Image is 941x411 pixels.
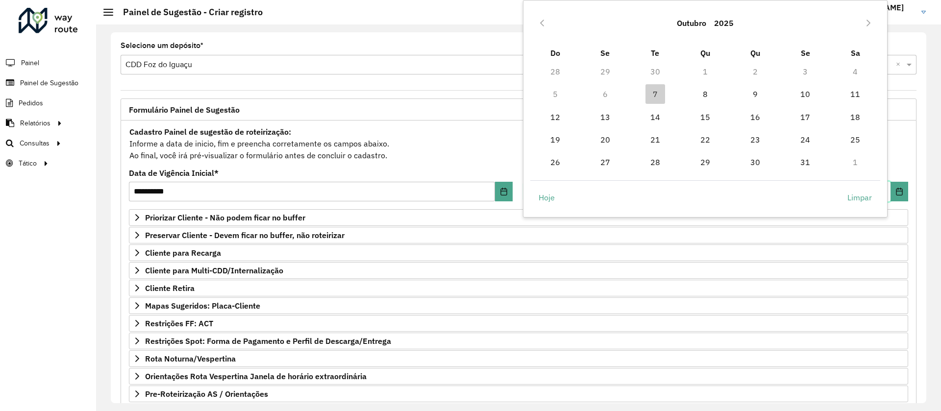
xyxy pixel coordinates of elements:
span: 7 [645,84,665,104]
td: 3 [780,60,830,83]
button: Limpar [839,188,880,207]
td: 11 [830,83,880,105]
span: 29 [695,152,715,172]
span: 25 [845,130,865,149]
td: 24 [780,128,830,151]
td: 5 [530,83,580,105]
a: Mapas Sugeridos: Placa-Cliente [129,297,908,314]
span: Painel de Sugestão [20,78,78,88]
td: 27 [580,151,630,173]
td: 6 [580,83,630,105]
span: 17 [795,107,815,127]
td: 19 [530,128,580,151]
span: Tático [19,158,37,169]
strong: Cadastro Painel de sugestão de roteirização: [129,127,291,137]
td: 13 [580,106,630,128]
div: Informe a data de inicio, fim e preencha corretamente os campos abaixo. Ao final, você irá pré-vi... [129,125,908,162]
td: 29 [580,60,630,83]
td: 16 [730,106,780,128]
td: 20 [580,128,630,151]
span: 18 [845,107,865,127]
label: Selecione um depósito [121,40,203,51]
span: Formulário Painel de Sugestão [129,106,240,114]
span: 30 [745,152,765,172]
span: 9 [745,84,765,104]
span: Pedidos [19,98,43,108]
span: Relatórios [20,118,50,128]
td: 28 [530,60,580,83]
span: Rota Noturna/Vespertina [145,355,236,363]
td: 28 [630,151,680,173]
span: 27 [595,152,615,172]
button: Choose Year [710,11,738,35]
span: 28 [645,152,665,172]
span: Cliente Retira [145,284,195,292]
span: 22 [695,130,715,149]
span: Se [600,48,610,58]
td: 2 [730,60,780,83]
a: Cliente para Recarga [129,244,908,261]
button: Choose Date [495,182,513,201]
span: 15 [695,107,715,127]
td: 1 [680,60,730,83]
td: 15 [680,106,730,128]
button: Choose Date [891,182,908,201]
span: Sa [851,48,860,58]
td: 31 [780,151,830,173]
a: Restrições FF: ACT [129,315,908,332]
td: 10 [780,83,830,105]
span: Consultas [20,138,50,148]
span: Cliente para Multi-CDD/Internalização [145,266,283,274]
td: 21 [630,128,680,151]
span: Restrições FF: ACT [145,319,213,327]
a: Pre-Roteirização AS / Orientações [129,386,908,402]
span: Mapas Sugeridos: Placa-Cliente [145,302,260,310]
td: 7 [630,83,680,105]
span: 31 [795,152,815,172]
span: Hoje [539,192,555,203]
span: 8 [695,84,715,104]
span: 26 [545,152,565,172]
span: Priorizar Cliente - Não podem ficar no buffer [145,214,305,221]
span: 23 [745,130,765,149]
span: Limpar [847,192,872,203]
span: 10 [795,84,815,104]
td: 30 [630,60,680,83]
span: 19 [545,130,565,149]
a: Orientações Rota Vespertina Janela de horário extraordinária [129,368,908,385]
span: Orientações Rota Vespertina Janela de horário extraordinária [145,372,367,380]
span: 21 [645,130,665,149]
td: 14 [630,106,680,128]
span: Qu [750,48,760,58]
td: 26 [530,151,580,173]
span: 24 [795,130,815,149]
td: 29 [680,151,730,173]
span: Qu [700,48,710,58]
td: 8 [680,83,730,105]
a: Cliente para Multi-CDD/Internalização [129,262,908,279]
td: 30 [730,151,780,173]
button: Hoje [530,188,563,207]
td: 12 [530,106,580,128]
a: Rota Noturna/Vespertina [129,350,908,367]
span: Pre-Roteirização AS / Orientações [145,390,268,398]
a: Cliente Retira [129,280,908,296]
td: 23 [730,128,780,151]
label: Data de Vigência Inicial [129,167,219,179]
span: Painel [21,58,39,68]
td: 18 [830,106,880,128]
span: 11 [845,84,865,104]
span: Restrições Spot: Forma de Pagamento e Perfil de Descarga/Entrega [145,337,391,345]
span: Clear all [896,59,904,71]
td: 22 [680,128,730,151]
h2: Painel de Sugestão - Criar registro [113,7,263,18]
a: Preservar Cliente - Devem ficar no buffer, não roteirizar [129,227,908,243]
span: Cliente para Recarga [145,249,221,257]
span: Te [651,48,659,58]
span: 20 [595,130,615,149]
td: 17 [780,106,830,128]
a: Priorizar Cliente - Não podem ficar no buffer [129,209,908,226]
button: Previous Month [534,15,550,31]
span: 14 [645,107,665,127]
span: 12 [545,107,565,127]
